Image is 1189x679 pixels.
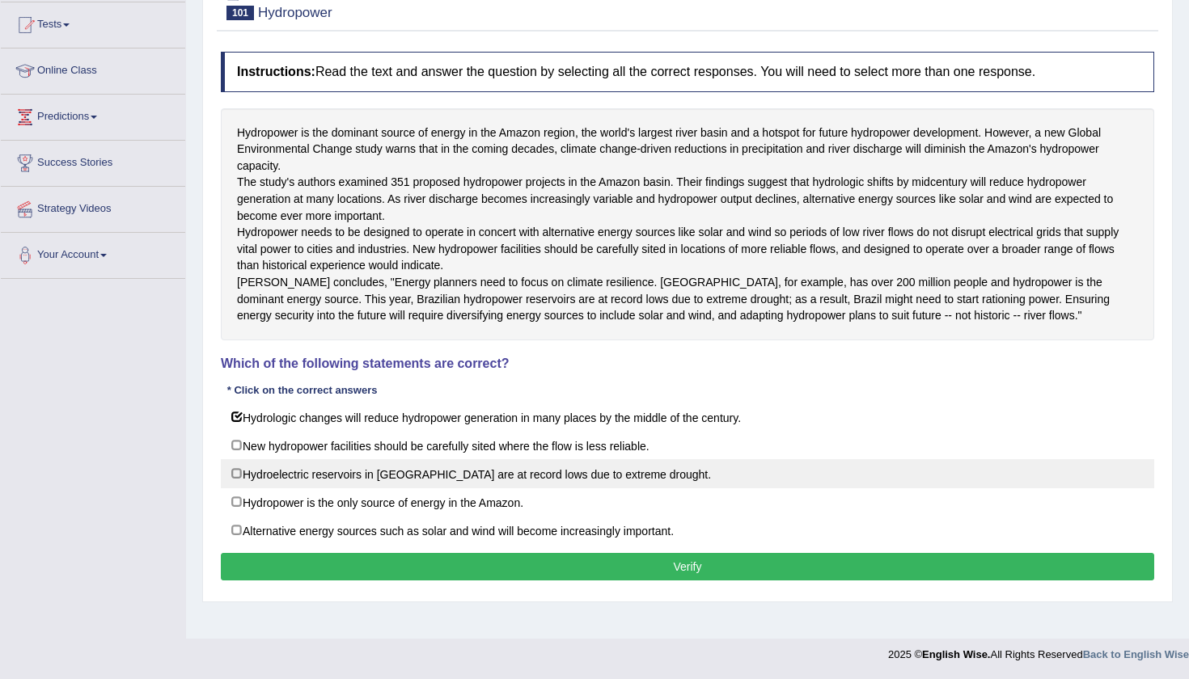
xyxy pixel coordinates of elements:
[221,487,1154,517] label: Hydropower is the only source of energy in the Amazon.
[1,187,185,227] a: Strategy Videos
[1,2,185,43] a: Tests
[1,233,185,273] a: Your Account
[221,382,383,398] div: * Click on the correct answers
[237,65,315,78] b: Instructions:
[1083,648,1189,660] a: Back to English Wise
[226,6,254,20] span: 101
[221,459,1154,488] label: Hydroelectric reservoirs in [GEOGRAPHIC_DATA] are at record lows due to extreme drought.
[221,553,1154,580] button: Verify
[221,431,1154,460] label: New hydropower facilities should be carefully sited where the flow is less reliable.
[221,403,1154,432] label: Hydrologic changes will reduce hydropower generation in many places by the middle of the century.
[922,648,990,660] strong: English Wise.
[1,95,185,135] a: Predictions
[221,108,1154,340] div: Hydropower is the dominant source of energy in the Amazon region, the world's largest river basin...
[221,356,1154,371] h4: Which of the following statements are correct?
[1,141,185,181] a: Success Stories
[221,516,1154,545] label: Alternative energy sources such as solar and wind will become increasingly important.
[221,52,1154,92] h4: Read the text and answer the question by selecting all the correct responses. You will need to se...
[258,5,332,20] small: Hydropower
[888,639,1189,662] div: 2025 © All Rights Reserved
[1,48,185,89] a: Online Class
